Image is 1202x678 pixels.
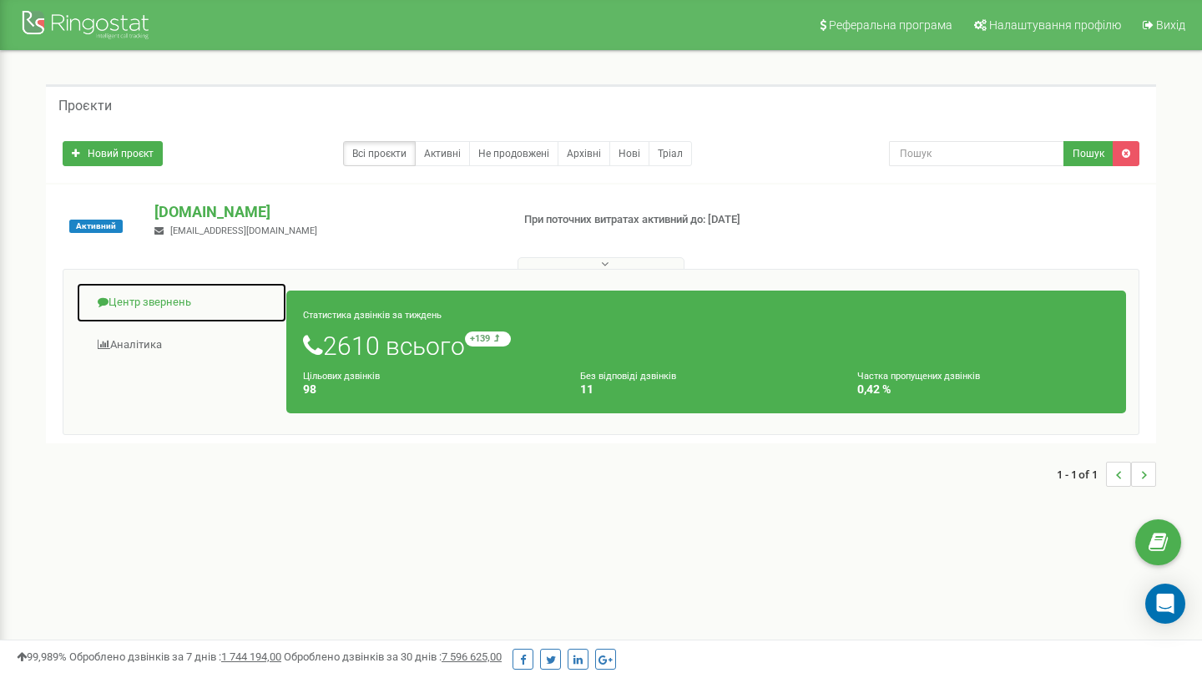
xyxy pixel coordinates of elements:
[1057,462,1106,487] span: 1 - 1 of 1
[343,141,416,166] a: Всі проєкти
[303,331,1109,360] h1: 2610 всього
[303,371,380,382] small: Цільових дзвінків
[63,141,163,166] a: Новий проєкт
[1156,18,1185,32] span: Вихід
[558,141,610,166] a: Архівні
[609,141,649,166] a: Нові
[649,141,692,166] a: Тріал
[154,201,497,223] p: [DOMAIN_NAME]
[76,282,287,323] a: Центр звернень
[469,141,558,166] a: Не продовжені
[857,371,980,382] small: Частка пропущених дзвінків
[857,383,1109,396] h4: 0,42 %
[889,141,1064,166] input: Пошук
[580,383,832,396] h4: 11
[69,650,281,663] span: Оброблено дзвінків за 7 днів :
[76,325,287,366] a: Аналiтика
[1057,445,1156,503] nav: ...
[465,331,511,347] small: +139
[524,212,775,228] p: При поточних витратах активний до: [DATE]
[1063,141,1114,166] button: Пошук
[69,220,123,233] span: Активний
[415,141,470,166] a: Активні
[829,18,952,32] span: Реферальна програма
[221,650,281,663] u: 1 744 194,00
[17,650,67,663] span: 99,989%
[303,310,442,321] small: Статистика дзвінків за тиждень
[284,650,502,663] span: Оброблено дзвінків за 30 днів :
[170,225,317,236] span: [EMAIL_ADDRESS][DOMAIN_NAME]
[580,371,676,382] small: Без відповіді дзвінків
[58,99,112,114] h5: Проєкти
[1145,584,1185,624] div: Open Intercom Messenger
[989,18,1121,32] span: Налаштування профілю
[442,650,502,663] u: 7 596 625,00
[303,383,555,396] h4: 98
